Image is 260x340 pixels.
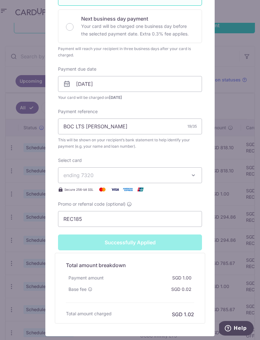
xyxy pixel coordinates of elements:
span: Promo or referral code (optional) [58,201,126,207]
button: ending 7320 [58,167,202,183]
h5: Total amount breakdown [66,261,194,269]
input: DD / MM / YYYY [58,76,202,92]
img: Mastercard [96,186,109,193]
div: Payment will reach your recipient in three business days after your card is charged. [58,46,202,58]
span: ending 7320 [63,172,94,178]
iframe: Opens a widget where you can find more information [219,321,254,337]
div: SGD 0.02 [169,284,194,295]
h6: Total amount charged [66,311,112,317]
div: Payment amount [66,272,106,284]
img: UnionPay [134,186,147,193]
div: 19/35 [187,123,197,130]
span: Base fee [68,286,87,292]
label: Payment due date [58,66,96,72]
img: American Express [121,186,134,193]
p: Your card will be charged one business day before the selected payment date. Extra 0.3% fee applies. [81,22,194,38]
span: [DATE] [109,95,122,100]
div: SGD 1.00 [170,272,194,284]
label: Select card [58,157,82,164]
span: Your card will be charged on [58,94,202,101]
h6: SGD 1.02 [172,311,194,318]
span: This will be shown on your recipient’s bank statement to help identify your payment (e.g. your na... [58,137,202,150]
label: Payment reference [58,108,98,115]
span: Secure 256-bit SSL [64,187,94,192]
img: Visa [109,186,121,193]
